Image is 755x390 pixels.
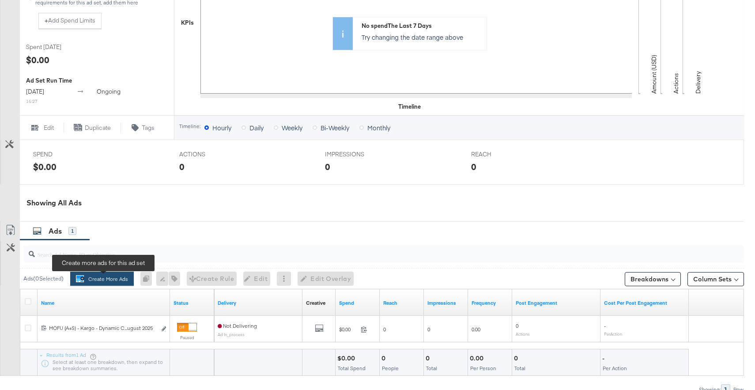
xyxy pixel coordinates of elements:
span: ACTIONS [179,150,245,159]
div: 1 [68,227,76,235]
div: Creative [306,299,325,307]
p: Try changing the date range above [362,33,482,42]
div: $0.00 [26,53,49,66]
button: Create More AdsCreate more ads for this ad set [70,272,134,286]
button: Breakdowns [625,272,681,286]
div: Ad Set Run Time [26,76,167,85]
span: 0.00 [472,326,480,333]
span: Total [514,365,525,371]
label: Paused [177,335,197,341]
span: Daily [249,123,264,132]
div: $0.00 [337,354,358,363]
button: Column Sets [687,272,744,286]
a: Shows the creative associated with your ad. [306,299,325,307]
a: The number of times your ad was served. On mobile apps an ad is counted as served the first time ... [427,299,464,307]
span: $0.00 [339,326,357,333]
span: Total [426,365,437,371]
span: Spent [DATE] [26,43,92,51]
span: 0 [427,326,430,333]
span: [DATE] [26,87,44,95]
button: Duplicate [64,122,121,133]
span: Ads [49,227,62,235]
sub: Ad In_process [218,332,245,337]
span: Monthly [367,123,390,132]
sub: Per Action [604,331,622,337]
div: 0 [381,354,388,363]
span: - [604,322,606,329]
input: Search Ad Name, ID or Objective [35,242,679,259]
div: Showing All Ads [26,198,744,208]
div: $0.00 [33,160,57,173]
sub: Actions [516,331,530,337]
a: The average cost per action related to your Page's posts as a result of your ad. [604,299,685,307]
span: Bi-Weekly [321,123,349,132]
span: Hourly [212,123,231,132]
sub: 16:27 [26,98,38,104]
div: 0 [325,160,330,173]
span: 0 [516,322,518,329]
a: The number of actions related to your Page's posts as a result of your ad. [516,299,597,307]
span: Not Delivering [218,322,257,329]
div: 0 [471,160,476,173]
div: Timeline: [179,123,201,129]
div: 0 [140,272,156,286]
button: +Add Spend Limits [38,13,102,29]
span: REACH [471,150,537,159]
div: 0 [514,354,521,363]
span: Duplicate [85,124,111,132]
span: Per Person [470,365,496,371]
span: Total Spend [338,365,366,371]
a: Shows the current state of your Ad. [174,299,211,307]
div: 0 [426,354,432,363]
button: Edit [19,122,64,133]
div: 0.00 [470,354,486,363]
span: Per Action [603,365,627,371]
div: - [602,354,607,363]
span: IMPRESSIONS [325,150,391,159]
strong: + [45,16,48,25]
span: SPEND [33,150,99,159]
a: The average number of times your ad was served to each person. [472,299,509,307]
a: Reflects the ability of your Ad to achieve delivery. [218,299,299,307]
span: Edit [44,124,54,132]
a: Ad Name. [41,299,166,307]
div: MOFU (A+S) - Kargo - Dynamic C...ugust 2025 [49,325,156,332]
div: 0 [179,160,185,173]
span: Tags [142,124,155,132]
span: ongoing [97,87,121,95]
span: 0 [383,326,386,333]
a: The total amount spent to date. [339,299,376,307]
button: Tags [121,122,165,133]
a: The number of people your ad was served to. [383,299,420,307]
span: People [382,365,399,371]
span: Weekly [282,123,302,132]
div: Ads ( 0 Selected) [23,275,64,283]
div: No spend The Last 7 Days [362,22,482,30]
